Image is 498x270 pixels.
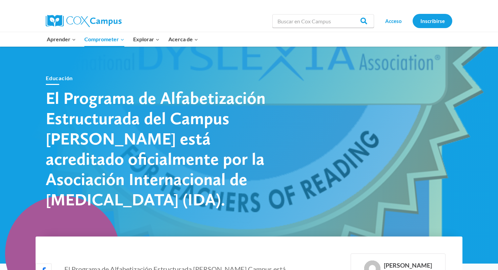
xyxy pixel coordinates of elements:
font: Inscribirse [420,18,445,24]
nav: Navegación principal [42,32,202,46]
a: Acceso [377,14,409,28]
font: Aprender [47,36,70,42]
nav: Navegación secundaria [377,14,452,28]
font: El Programa de Alfabetización Estructurada del Campus [PERSON_NAME] está acreditado oficialmente ... [46,88,266,209]
font: Acceso [385,18,402,24]
font: [PERSON_NAME] [384,262,432,269]
img: Campus Cox [46,15,122,27]
a: Educación [46,75,73,81]
font: Acerca de [168,36,193,42]
a: Inscribirse [413,14,452,28]
input: Buscar en Cox Campus [272,14,374,28]
font: Explorar [133,36,154,42]
font: Comprometer [84,36,119,42]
